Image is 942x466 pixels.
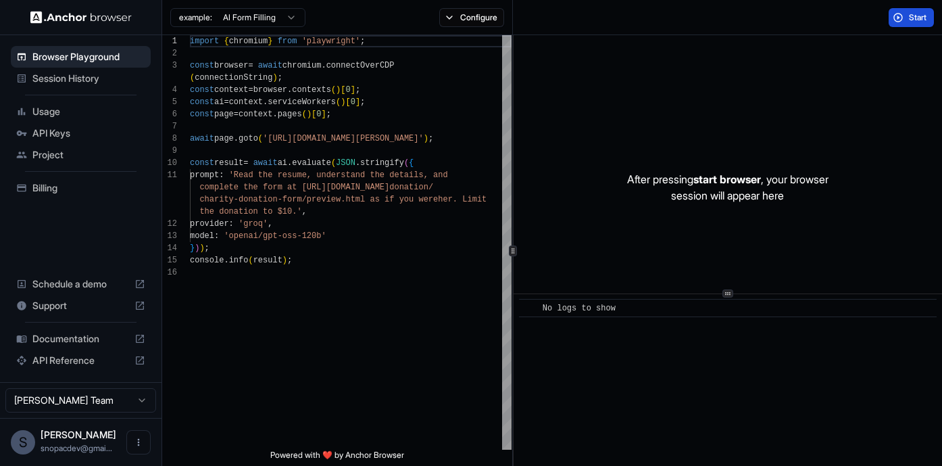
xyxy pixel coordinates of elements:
[287,158,292,168] span: .
[162,35,177,47] div: 1
[321,61,326,70] span: .
[268,97,336,107] span: serviceWorkers
[345,97,350,107] span: [
[162,108,177,120] div: 6
[229,219,234,229] span: :
[199,207,301,216] span: the donation to $10.'
[331,158,336,168] span: (
[11,328,151,350] div: Documentation
[526,302,532,315] span: ​
[292,85,331,95] span: contexts
[195,243,199,253] span: )
[190,97,214,107] span: const
[316,110,321,119] span: 0
[351,85,355,95] span: ]
[11,273,151,295] div: Schedule a demo
[355,158,360,168] span: .
[190,110,214,119] span: const
[41,443,112,453] span: snopacdev@gmail.com
[32,126,145,140] span: API Keys
[32,181,145,195] span: Billing
[336,97,341,107] span: (
[41,429,116,440] span: Sathy Narayana
[190,231,214,241] span: model
[229,256,249,265] span: info
[360,97,365,107] span: ;
[326,110,331,119] span: ;
[32,148,145,162] span: Project
[909,12,928,23] span: Start
[30,11,132,24] img: Anchor Logo
[424,134,428,143] span: )
[302,110,307,119] span: (
[438,195,487,204] span: her. Limit
[199,195,438,204] span: charity-donation-form/preview.html as if you were
[214,61,248,70] span: browser
[321,110,326,119] span: ]
[278,37,297,46] span: from
[195,73,272,83] span: connectionString
[543,304,616,313] span: No logs to show
[263,134,424,143] span: '[URL][DOMAIN_NAME][PERSON_NAME]'
[190,256,224,265] span: console
[32,299,129,312] span: Support
[199,243,204,253] span: )
[11,122,151,144] div: API Keys
[229,37,268,46] span: chromium
[214,134,234,143] span: page
[243,158,248,168] span: =
[627,171,828,204] p: After pressing , your browser session will appear here
[162,84,177,96] div: 4
[355,97,360,107] span: ]
[190,243,195,253] span: }
[428,134,433,143] span: ;
[272,73,277,83] span: )
[162,254,177,266] div: 15
[360,37,365,46] span: ;
[253,85,287,95] span: browser
[162,96,177,108] div: 5
[248,256,253,265] span: (
[179,12,212,23] span: example:
[11,177,151,199] div: Billing
[162,120,177,133] div: 7
[312,110,316,119] span: [
[11,101,151,122] div: Usage
[190,73,195,83] span: (
[214,110,234,119] span: page
[214,231,219,241] span: :
[214,85,248,95] span: context
[190,85,214,95] span: const
[351,97,355,107] span: 0
[11,295,151,317] div: Support
[239,110,272,119] span: context
[341,85,345,95] span: [
[162,218,177,230] div: 12
[190,134,214,143] span: await
[205,243,209,253] span: ;
[214,158,243,168] span: result
[409,158,414,168] span: {
[11,144,151,166] div: Project
[889,8,934,27] button: Start
[287,256,292,265] span: ;
[287,85,292,95] span: .
[336,158,355,168] span: JSON
[270,450,404,466] span: Powered with ❤️ by Anchor Browser
[162,169,177,181] div: 11
[239,134,258,143] span: goto
[32,72,145,85] span: Session History
[302,37,360,46] span: 'playwright'
[404,158,409,168] span: (
[162,145,177,157] div: 9
[190,170,219,180] span: prompt
[32,332,129,346] span: Documentation
[162,47,177,60] div: 2
[248,61,253,70] span: =
[219,170,224,180] span: :
[11,430,35,455] div: S
[234,134,239,143] span: .
[214,97,224,107] span: ai
[278,110,302,119] span: pages
[190,37,219,46] span: import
